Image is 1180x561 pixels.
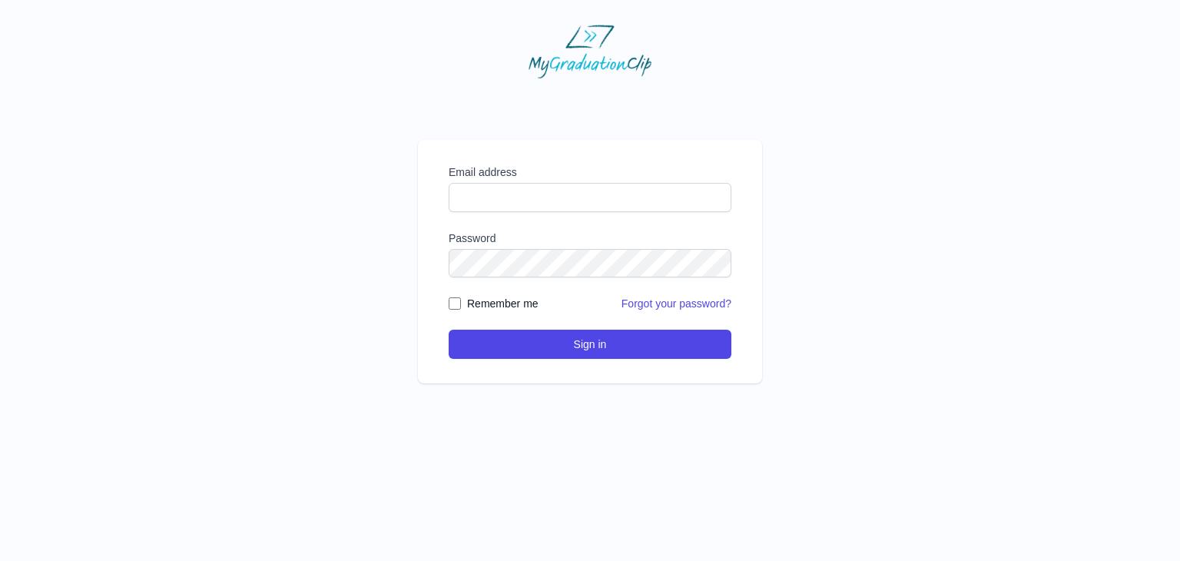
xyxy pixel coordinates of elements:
[449,231,731,246] label: Password
[529,25,651,78] img: MyGraduationClip
[449,330,731,359] button: Sign in
[621,297,731,310] a: Forgot your password?
[467,296,539,311] label: Remember me
[449,164,731,180] label: Email address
